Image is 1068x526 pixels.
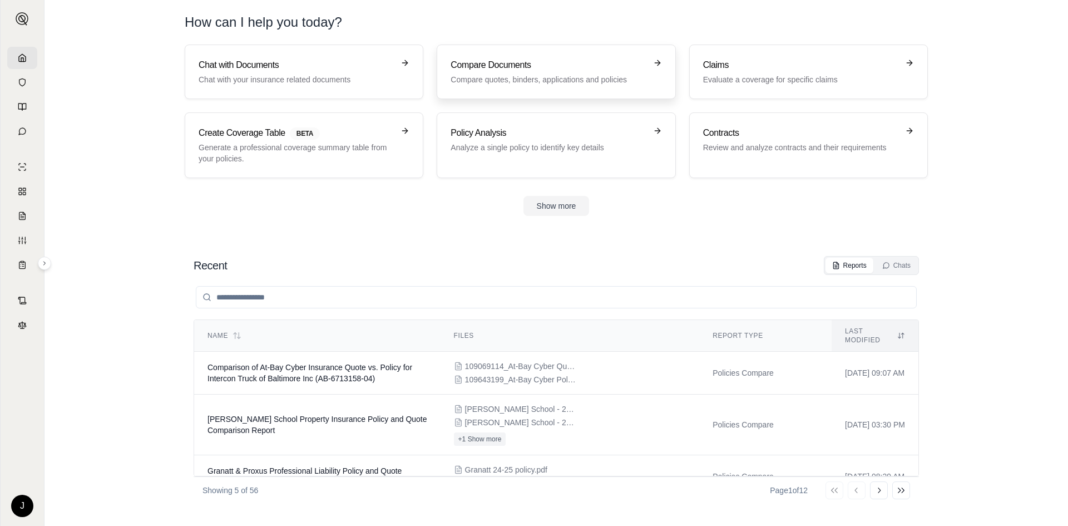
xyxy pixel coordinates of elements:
[454,432,506,446] button: +1 Show more
[185,45,423,99] a: Chat with DocumentsChat with your insurance related documents
[185,13,928,31] h1: How can I help you today?
[451,126,646,140] h3: Policy Analysis
[7,180,37,203] a: Policy Comparisons
[451,142,646,153] p: Analyze a single policy to identify key details
[689,45,928,99] a: ClaimsEvaluate a coverage for specific claims
[465,361,576,372] span: 109069114_At-Bay Cyber Quote - Intercon-Truck-of-Baltimore-Inc.pdf
[832,395,918,455] td: [DATE] 03:30 PM
[7,205,37,227] a: Claim Coverage
[465,417,576,428] span: Barrett School - 24-25 PROP Policy.pdf
[699,352,832,395] td: Policies Compare
[770,485,808,496] div: Page 1 of 12
[465,404,576,415] span: Barrett School - 25-26 PROP Quote; 8-26-25 -- 8-26-26.pdf
[290,127,320,140] span: BETA
[185,112,423,178] a: Create Coverage TableBETAGenerate a professional coverage summary table from your policies.
[38,257,51,270] button: Expand sidebar
[7,120,37,142] a: Chat
[451,74,646,85] p: Compare quotes, binders, applications and policies
[523,196,590,216] button: Show more
[207,466,402,486] span: Granatt & Proxus Professional Liability Policy and Quote Comparison Report
[199,142,394,164] p: Generate a professional coverage summary table from your policies.
[7,254,37,276] a: Coverage Table
[11,8,33,30] button: Expand sidebar
[699,395,832,455] td: Policies Compare
[194,258,227,273] h2: Recent
[465,464,547,475] span: Granatt 24-25 policy.pdf
[441,320,700,352] th: Files
[703,142,898,153] p: Review and analyze contracts and their requirements
[7,229,37,252] a: Custom Report
[451,58,646,72] h3: Compare Documents
[7,289,37,312] a: Contract Analysis
[832,352,918,395] td: [DATE] 09:07 AM
[703,74,898,85] p: Evaluate a coverage for specific claims
[832,455,918,498] td: [DATE] 08:29 AM
[7,314,37,336] a: Legal Search Engine
[11,495,33,517] div: J
[832,261,867,270] div: Reports
[882,261,911,270] div: Chats
[199,58,394,72] h3: Chat with Documents
[202,485,258,496] p: Showing 5 of 56
[465,374,576,385] span: 109643199_At-Bay Cyber Policy AB-6713158-04 - Intercon-Truck-of-Baltimore-Inc.pdf
[703,126,898,140] h3: Contracts
[7,156,37,178] a: Single Policy
[825,258,873,273] button: Reports
[699,455,832,498] td: Policies Compare
[7,96,37,118] a: Prompt Library
[199,74,394,85] p: Chat with your insurance related documents
[437,45,675,99] a: Compare DocumentsCompare quotes, binders, applications and policies
[7,71,37,94] a: Documents Vault
[845,327,905,345] div: Last modified
[876,258,917,273] button: Chats
[7,47,37,69] a: Home
[16,12,29,26] img: Expand sidebar
[207,363,412,383] span: Comparison of At-Bay Cyber Insurance Quote vs. Policy for Intercon Truck of Baltimore Inc (AB-671...
[199,126,394,140] h3: Create Coverage Table
[699,320,832,352] th: Report Type
[207,331,427,340] div: Name
[437,112,675,178] a: Policy AnalysisAnalyze a single policy to identify key details
[207,415,427,435] span: Barrett School Property Insurance Policy and Quote Comparison Report
[703,58,898,72] h3: Claims
[689,112,928,178] a: ContractsReview and analyze contracts and their requirements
